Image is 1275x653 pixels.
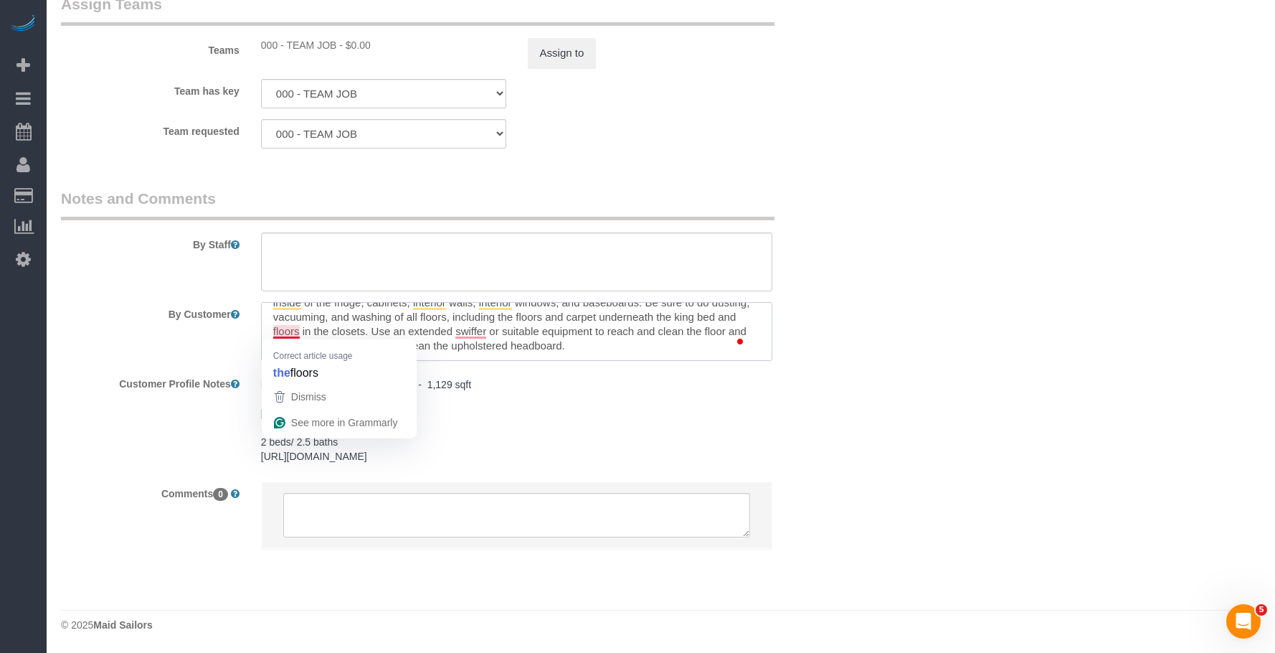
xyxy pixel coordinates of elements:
[50,372,250,391] label: Customer Profile Notes
[61,618,1261,632] div: © 2025
[261,377,773,464] pre: Research: [URL][DOMAIN_NAME] - 1,129 sqft [STREET_ADDRESS][US_STATE] 1,433 ft² 2 beds/ 2.5 baths ...
[93,619,152,631] strong: Maid Sailors
[213,488,228,501] span: 0
[1226,604,1261,639] iframe: Intercom live chat
[261,302,773,361] textarea: To enrich screen reader interactions, please activate Accessibility in Grammarly extension settings
[9,14,37,34] img: Automaid Logo
[261,38,506,52] div: 0 hours x $0.00/hour
[50,481,250,501] label: Comments
[1256,604,1267,616] span: 5
[50,302,250,321] label: By Customer
[50,232,250,252] label: By Staff
[50,119,250,138] label: Team requested
[528,38,597,68] button: Assign to
[50,38,250,57] label: Teams
[61,188,774,220] legend: Notes and Comments
[50,79,250,98] label: Team has key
